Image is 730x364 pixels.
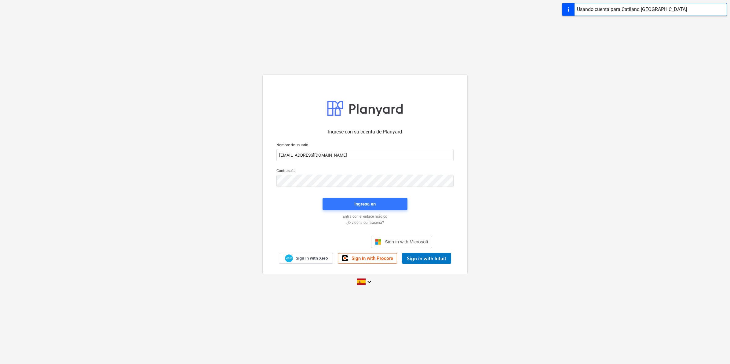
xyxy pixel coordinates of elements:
[338,253,397,264] a: Sign in with Procore
[295,235,369,249] iframe: Botón Iniciar sesión con Google
[385,239,428,244] span: Sign in with Microsoft
[375,239,381,245] img: Microsoft logo
[285,254,293,263] img: Xero logo
[276,169,454,175] p: Contraseña
[354,200,376,208] div: Ingresa en
[352,256,393,261] span: Sign in with Procore
[276,128,454,136] p: Ingrese con su cuenta de Planyard
[323,198,407,210] button: Ingresa en
[296,256,328,261] span: Sign in with Xero
[276,143,454,149] p: Nombre de usuario
[273,220,457,225] a: ¿Olvidó la contraseña?
[366,278,373,286] i: keyboard_arrow_down
[279,253,333,264] a: Sign in with Xero
[273,214,457,219] a: Entra con el enlace mágico
[276,149,454,161] input: Nombre de usuario
[577,6,687,13] div: Usando cuenta para Catiland [GEOGRAPHIC_DATA]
